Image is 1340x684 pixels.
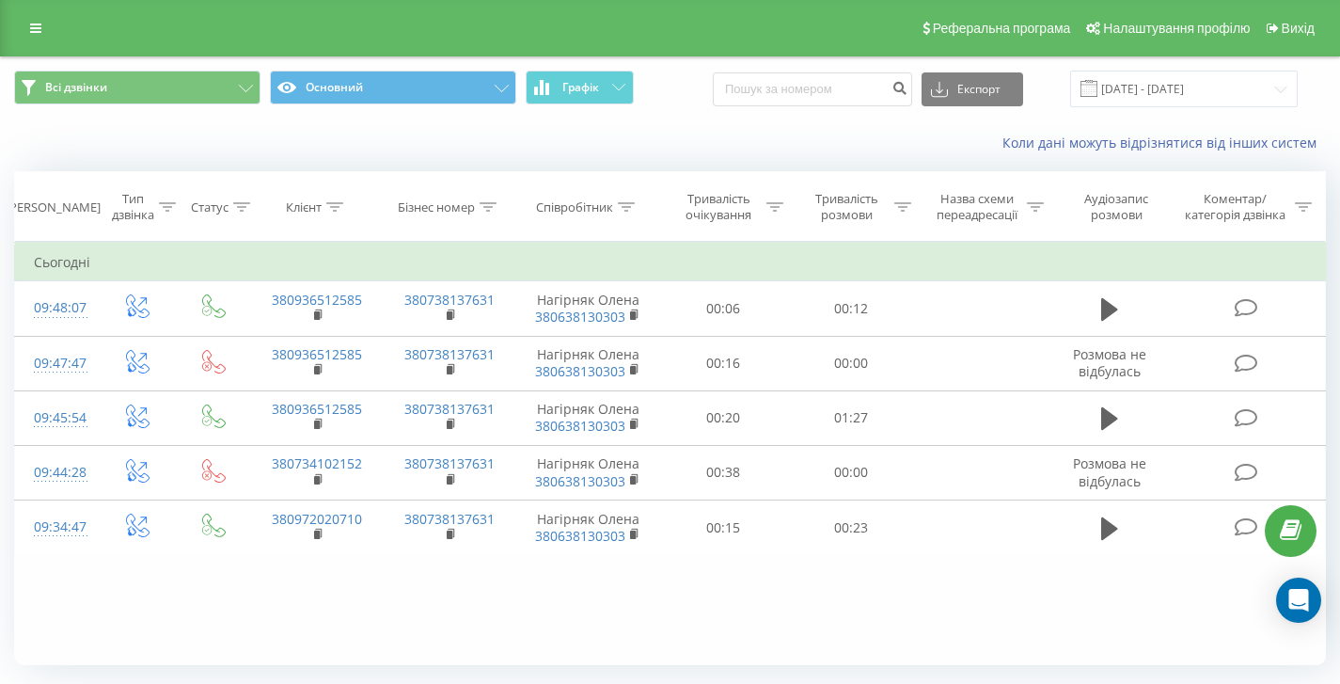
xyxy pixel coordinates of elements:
span: Вихід [1282,21,1315,36]
div: Тривалість очікування [676,191,761,223]
div: Аудіозапис розмови [1065,191,1167,223]
a: 380738137631 [404,291,495,309]
button: Всі дзвінки [14,71,260,104]
span: Розмова не відбулась [1073,454,1146,489]
div: 09:34:47 [34,509,78,546]
td: 00:23 [787,501,915,555]
td: 00:15 [659,501,787,555]
a: 380738137631 [404,510,495,528]
a: 380638130303 [535,362,625,380]
div: Статус [191,199,229,215]
td: Нагірняк Олена [516,281,659,336]
a: 380738137631 [404,400,495,418]
td: 00:00 [787,445,915,500]
button: Графік [526,71,634,104]
td: Нагірняк Олена [516,390,659,445]
a: 380738137631 [404,454,495,472]
input: Пошук за номером [713,72,912,106]
span: Налаштування профілю [1103,21,1250,36]
div: Клієнт [286,199,322,215]
div: [PERSON_NAME] [6,199,101,215]
span: Графік [562,81,599,94]
div: Назва схеми переадресації [933,191,1023,223]
span: Розмова не відбулась [1073,345,1146,380]
a: 380638130303 [535,527,625,545]
div: Співробітник [536,199,613,215]
a: 380738137631 [404,345,495,363]
td: Нагірняк Олена [516,501,659,555]
a: 380638130303 [535,308,625,326]
div: Тип дзвінка [112,191,154,223]
td: Нагірняк Олена [516,336,659,390]
a: 380638130303 [535,417,625,435]
a: 380972020710 [272,510,362,528]
td: 00:06 [659,281,787,336]
div: Тривалість розмови [805,191,890,223]
a: Коли дані можуть відрізнятися вiд інших систем [1002,134,1326,151]
td: 00:00 [787,336,915,390]
span: Реферальна програма [933,21,1071,36]
a: 380936512585 [272,400,362,418]
a: 380936512585 [272,291,362,309]
td: 00:16 [659,336,787,390]
a: 380638130303 [535,472,625,490]
td: 00:12 [787,281,915,336]
td: Нагірняк Олена [516,445,659,500]
a: 380936512585 [272,345,362,363]
button: Основний [270,71,516,104]
td: 00:20 [659,390,787,445]
td: 01:27 [787,390,915,445]
button: Експорт [922,72,1023,106]
a: 380734102152 [272,454,362,472]
div: Бізнес номер [398,199,475,215]
div: 09:47:47 [34,345,78,382]
div: Open Intercom Messenger [1276,578,1321,623]
div: 09:48:07 [34,290,78,326]
div: Коментар/категорія дзвінка [1180,191,1290,223]
div: 09:45:54 [34,400,78,437]
div: 09:44:28 [34,454,78,491]
span: Всі дзвінки [45,80,107,95]
td: Сьогодні [15,244,1326,281]
td: 00:38 [659,445,787,500]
